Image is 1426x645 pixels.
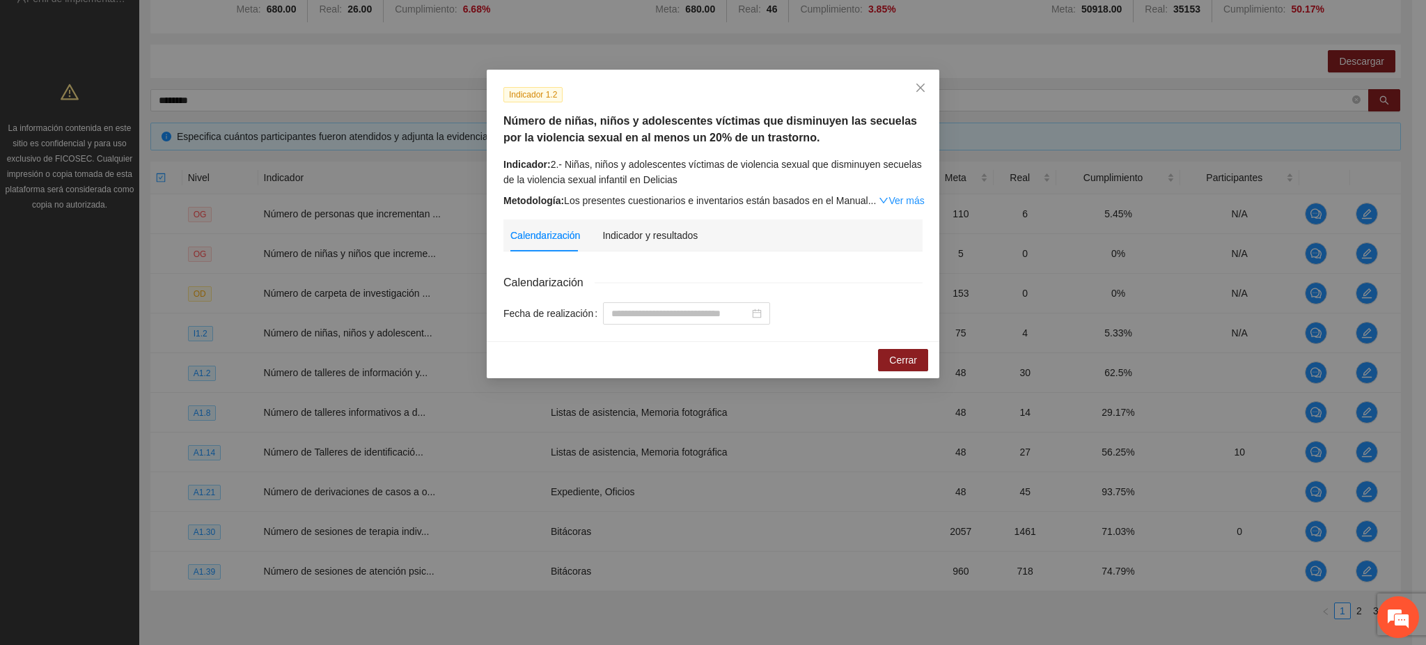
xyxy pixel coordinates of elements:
span: ... [868,195,877,206]
span: Indicador 1.2 [503,87,563,102]
span: Estamos en línea. [81,186,192,327]
div: Calendarización [510,228,580,243]
button: Cerrar [878,349,928,371]
button: Close [902,70,939,107]
div: Minimizar ventana de chat en vivo [228,7,262,40]
span: Cerrar [889,352,917,368]
textarea: Escriba su mensaje y pulse “Intro” [7,380,265,429]
a: Expand [879,195,924,206]
div: Los presentes cuestionarios e inventarios están basados en el Manual [503,193,923,208]
input: Fecha de realización [611,306,749,321]
span: down [879,196,888,205]
label: Fecha de realización [503,302,603,325]
div: Chatee con nosotros ahora [72,71,234,89]
div: Indicador y resultados [602,228,698,243]
strong: Indicador: [503,159,551,170]
strong: Metodología: [503,195,564,206]
span: Calendarización [503,274,595,291]
div: 2.- Niñas, niños y adolescentes víctimas de violencia sexual que disminuyen secuelas de la violen... [503,157,923,187]
h5: Número de niñas, niños y adolescentes víctimas que disminuyen las secuelas por la violencia sexua... [503,113,923,146]
span: close [915,82,926,93]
